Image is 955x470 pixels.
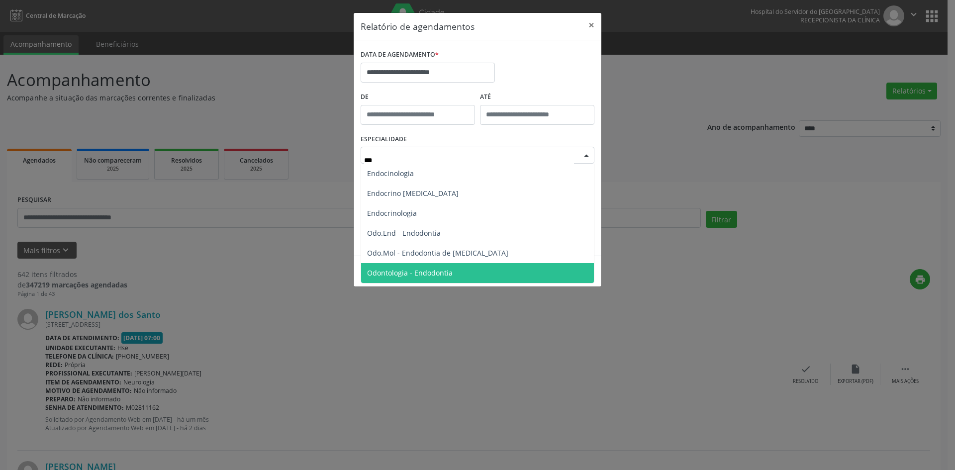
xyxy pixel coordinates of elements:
span: Endocinologia [367,169,414,178]
span: Odo.Mol - Endodontia de [MEDICAL_DATA] [367,248,508,258]
button: Close [581,13,601,37]
label: ATÉ [480,90,594,105]
label: ESPECIALIDADE [361,132,407,147]
span: Endocrino [MEDICAL_DATA] [367,188,459,198]
span: Odo.End - Endodontia [367,228,441,238]
span: Endocrinologia [367,208,417,218]
span: Odontologia - Endodontia [367,268,453,278]
h5: Relatório de agendamentos [361,20,475,33]
label: De [361,90,475,105]
label: DATA DE AGENDAMENTO [361,47,439,63]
